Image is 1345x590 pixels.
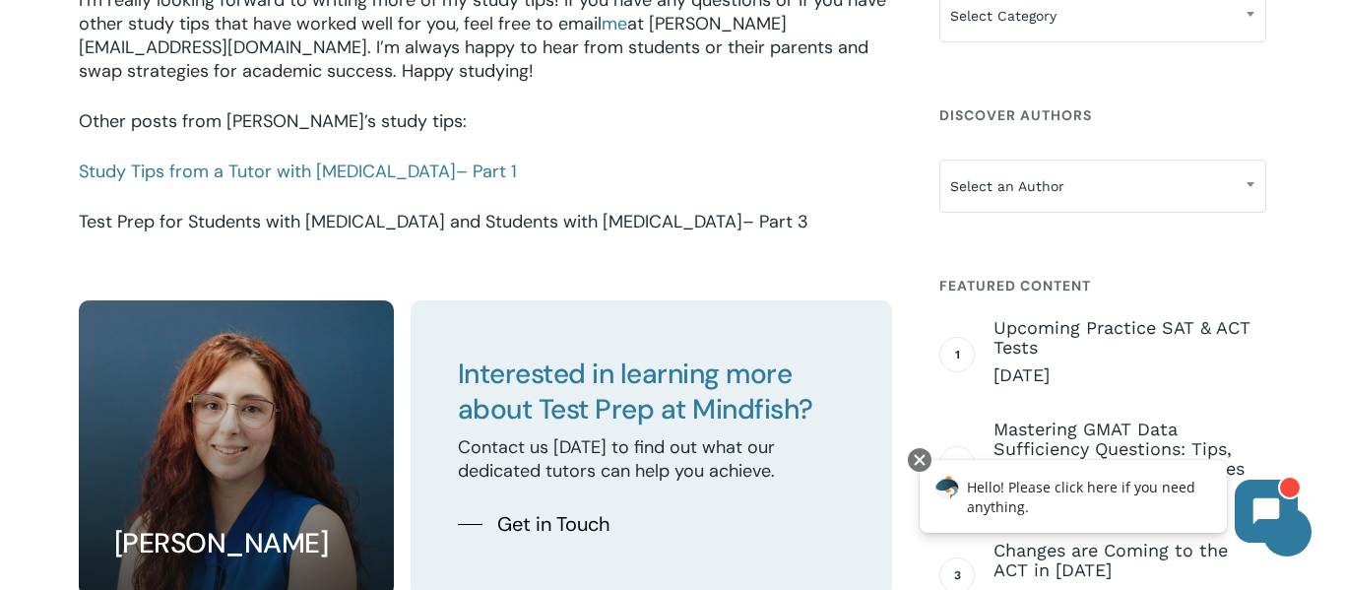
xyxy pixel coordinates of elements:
iframe: Chatbot [899,444,1317,562]
p: Other posts from [PERSON_NAME]’s study tips: [79,109,892,160]
a: me [602,12,627,35]
span: Select an Author [939,160,1266,213]
span: [DATE] [993,363,1266,387]
span: Select an Author [940,165,1265,207]
span: Get in Touch [497,509,610,539]
a: Get in Touch [458,509,610,539]
h4: Featured Content [939,268,1266,303]
span: Changes are Coming to the ACT in [DATE] [993,541,1266,580]
span: Upcoming Practice SAT & ACT Tests [993,318,1266,358]
a: Study Tips from a Tutor with [MEDICAL_DATA]– Part 1 [79,160,517,183]
a: Mastering GMAT Data Sufficiency Questions: Tips, Tricks, and Worked Examples [DATE] [993,420,1266,508]
span: – Part 3 [742,210,808,233]
h4: Discover Authors [939,98,1266,133]
span: Mastering GMAT Data Sufficiency Questions: Tips, Tricks, and Worked Examples [993,420,1266,479]
a: Upcoming Practice SAT & ACT Tests [DATE] [993,318,1266,387]
span: at [PERSON_NAME][EMAIL_ADDRESS][DOMAIN_NAME]. I’m always happy to hear from students or their par... [79,12,868,83]
p: Contact us [DATE] to find out what our dedicated tutors can help you achieve. [458,435,846,483]
a: Test Prep for Students with [MEDICAL_DATA] and Students with [MEDICAL_DATA]– Part 3 [79,210,808,233]
span: – Part 1 [456,160,517,183]
span: Interested in learning more about Test Prep at Mindfish? [458,356,813,427]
